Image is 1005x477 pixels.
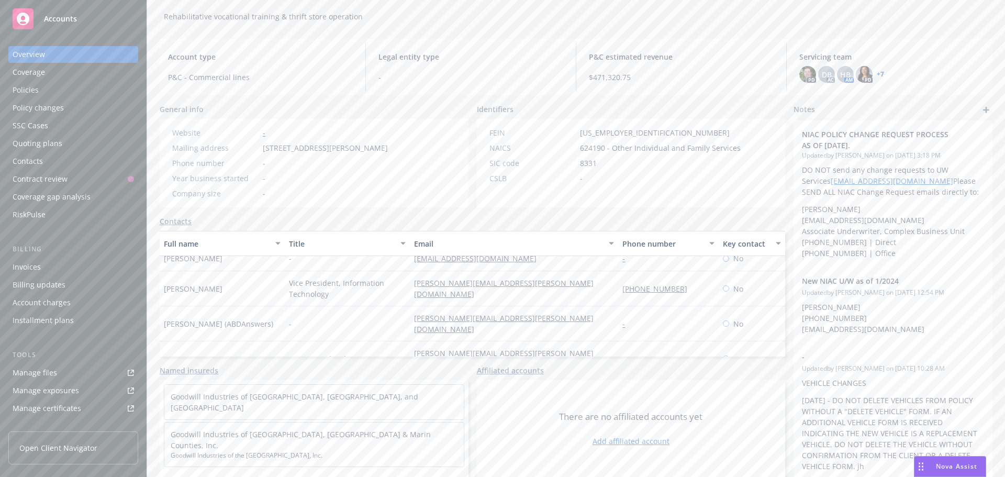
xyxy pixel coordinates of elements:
span: 8331 [580,158,597,169]
a: [PHONE_NUMBER] [622,284,696,294]
span: $471,320.75 [589,72,774,83]
a: SSC Cases [8,117,138,134]
span: - [263,173,265,184]
span: [PERSON_NAME] (ABDAnswers) [164,318,273,329]
button: Full name [160,231,285,256]
div: Manage exposures [13,382,79,399]
span: No [733,318,743,329]
img: photo [856,66,873,83]
div: Policies [13,82,39,98]
a: [PERSON_NAME][EMAIL_ADDRESS][PERSON_NAME][DOMAIN_NAME] [414,278,594,299]
a: [EMAIL_ADDRESS][DOMAIN_NAME] [831,176,953,186]
button: Title [285,231,410,256]
span: No [733,283,743,294]
a: Contract review [8,171,138,187]
span: Vice President, Information Technology [289,278,406,299]
a: RiskPulse [8,206,138,223]
div: Contract review [13,171,68,187]
span: Identifiers [477,104,513,115]
span: No [733,253,743,264]
div: Coverage [13,64,45,81]
span: - [378,72,563,83]
span: Open Client Navigator [19,442,97,453]
span: [PERSON_NAME] [164,283,222,294]
p: DO NOT send any change requests to UW Services Please SEND ALL NIAC Change Request emails directl... [802,164,984,197]
span: 624190 - Other Individual and Family Services [580,142,741,153]
a: Contacts [160,216,192,227]
a: Invoices [8,259,138,275]
button: Nova Assist [914,456,986,477]
div: Drag to move [914,457,928,476]
button: Phone number [618,231,718,256]
div: Contacts [13,153,43,170]
div: Quoting plans [13,135,62,152]
button: Email [410,231,618,256]
span: New NIAC U/W as of 1/2024 [802,275,957,286]
span: NIAC POLICY CHANGE REQUEST PROCESS AS OF [DATE]. [802,129,957,151]
div: RiskPulse [13,206,46,223]
a: Coverage [8,64,138,81]
div: Billing updates [13,276,65,293]
span: There are no affiliated accounts yet [559,411,702,423]
a: Manage files [8,364,138,381]
div: Phone number [172,158,259,169]
a: Overview [8,46,138,63]
a: Installment plans [8,312,138,329]
a: Billing updates [8,276,138,293]
div: Website [172,127,259,138]
a: Goodwill Industries of [GEOGRAPHIC_DATA], [GEOGRAPHIC_DATA] & Marin Counties, Inc. [171,429,431,450]
a: Add affiliated account [593,436,669,447]
span: No [733,353,743,364]
a: - [263,128,265,138]
span: General info [160,104,204,115]
span: Servicing team [799,51,984,62]
span: Updated by [PERSON_NAME] on [DATE] 10:28 AM [802,364,984,373]
span: P&C estimated revenue [589,51,774,62]
a: Affiliated accounts [477,365,544,376]
div: SSC Cases [13,117,48,134]
div: Mailing address [172,142,259,153]
a: Quoting plans [8,135,138,152]
a: [PERSON_NAME][EMAIL_ADDRESS][PERSON_NAME][DOMAIN_NAME] [414,313,594,334]
a: [PHONE_NUMBER] [622,354,696,364]
span: [PERSON_NAME] [164,253,222,264]
span: [US_EMPLOYER_IDENTIFICATION_NUMBER] [580,127,730,138]
p: VEHICLE CHANGES [802,378,984,389]
a: +7 [877,71,884,77]
div: Account charges [13,294,71,311]
span: Manage exposures [8,382,138,399]
span: Updated by [PERSON_NAME] on [DATE] 12:54 PM [802,288,984,297]
div: Manage certificates [13,400,81,417]
div: Title [289,238,394,249]
a: Account charges [8,294,138,311]
span: Goodwill Industries of the [GEOGRAPHIC_DATA], Inc. [171,451,457,460]
span: - [263,188,265,199]
span: - [580,173,583,184]
div: Full name [164,238,269,249]
div: New NIAC U/W as of 1/2024Updatedby [PERSON_NAME] on [DATE] 12:54 PM[PERSON_NAME] [PHONE_NUMBER] [... [794,267,992,343]
div: Overview [13,46,45,63]
div: CSLB [489,173,576,184]
a: Policies [8,82,138,98]
div: Installment plans [13,312,74,329]
p: [PERSON_NAME] [EMAIL_ADDRESS][DOMAIN_NAME] Associate Underwriter, Complex Business Unit [PHONE_NU... [802,204,984,259]
div: Company size [172,188,259,199]
span: - [289,253,292,264]
div: Year business started [172,173,259,184]
a: [PERSON_NAME][EMAIL_ADDRESS][PERSON_NAME][DOMAIN_NAME] [414,348,594,369]
div: Policy changes [13,99,64,116]
span: Updated by [PERSON_NAME] on [DATE] 3:18 PM [802,151,984,160]
span: - [802,351,957,362]
div: SIC code [489,158,576,169]
p: [PERSON_NAME] [PHONE_NUMBER] [EMAIL_ADDRESS][DOMAIN_NAME] [802,302,984,335]
a: Contacts [8,153,138,170]
a: Accounts [8,4,138,34]
div: Invoices [13,259,41,275]
a: add [980,104,992,116]
img: photo [799,66,816,83]
div: Coverage gap analysis [13,188,91,205]
span: Accounts [44,15,77,23]
span: - [289,318,292,329]
span: [STREET_ADDRESS][PERSON_NAME] [263,142,388,153]
span: Senior Paralegal [289,353,346,364]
